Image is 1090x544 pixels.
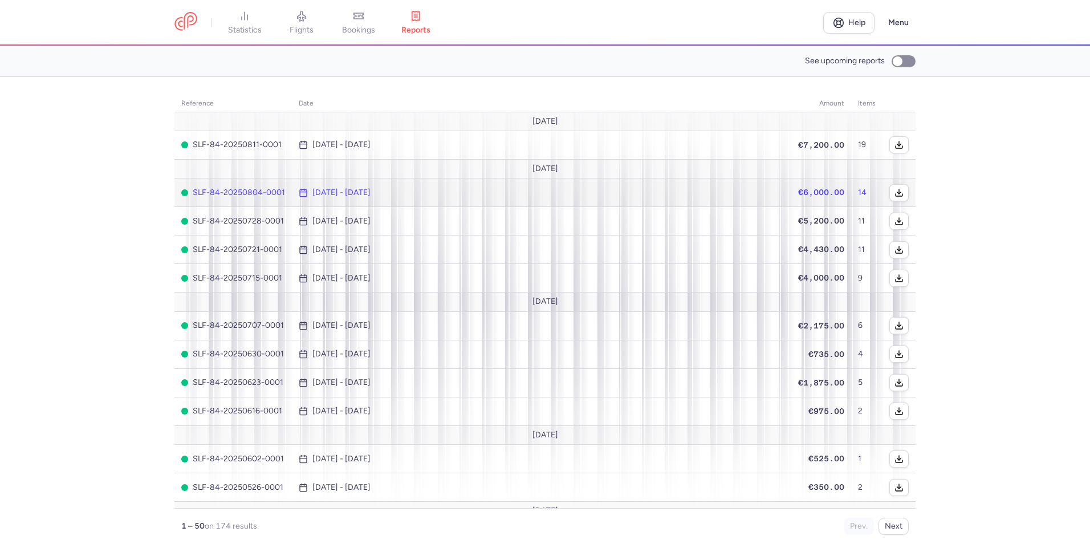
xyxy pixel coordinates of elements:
[851,95,882,112] th: items
[181,350,285,359] span: SLF-84-20250630-0001
[312,245,371,254] time: [DATE] - [DATE]
[273,10,330,35] a: flights
[312,140,371,149] time: [DATE] - [DATE]
[851,207,882,236] td: 11
[330,10,387,35] a: bookings
[181,245,285,254] span: SLF-84-20250721-0001
[808,454,844,463] span: €525.00
[851,445,882,473] td: 1
[205,521,257,531] span: on 174 results
[798,188,844,197] span: €6,000.00
[798,273,844,282] span: €4,000.00
[312,407,371,416] time: [DATE] - [DATE]
[532,431,558,440] span: [DATE]
[808,350,844,359] span: €735.00
[181,274,285,283] span: SLF-84-20250715-0001
[844,518,874,535] button: Prev.
[532,506,558,515] span: [DATE]
[174,95,292,112] th: reference
[851,311,882,340] td: 6
[342,25,375,35] span: bookings
[532,117,558,126] span: [DATE]
[532,297,558,306] span: [DATE]
[216,10,273,35] a: statistics
[228,25,262,35] span: statistics
[878,518,909,535] button: Next
[851,368,882,397] td: 5
[174,12,197,33] a: CitizenPlane red outlined logo
[786,95,851,112] th: amount
[292,95,786,112] th: date
[798,140,844,149] span: €7,200.00
[851,397,882,425] td: 2
[808,482,844,492] span: €350.00
[312,321,371,330] time: [DATE] - [DATE]
[181,378,285,387] span: SLF-84-20250623-0001
[312,350,371,359] time: [DATE] - [DATE]
[312,274,371,283] time: [DATE] - [DATE]
[312,217,371,226] time: [DATE] - [DATE]
[181,521,205,531] strong: 1 – 50
[312,188,371,197] time: [DATE] - [DATE]
[851,236,882,264] td: 11
[181,321,285,330] span: SLF-84-20250707-0001
[312,378,371,387] time: [DATE] - [DATE]
[181,188,285,197] span: SLF-84-20250804-0001
[532,164,558,173] span: [DATE]
[798,245,844,254] span: €4,430.00
[848,18,865,27] span: Help
[823,12,875,34] a: Help
[808,407,844,416] span: €975.00
[181,140,285,149] span: SLF-84-20250811-0001
[798,216,844,225] span: €5,200.00
[181,217,285,226] span: SLF-84-20250728-0001
[851,340,882,368] td: 4
[805,56,885,66] span: See upcoming reports
[851,473,882,502] td: 2
[798,378,844,387] span: €1,875.00
[881,12,916,34] button: Menu
[387,10,444,35] a: reports
[181,483,285,492] span: SLF-84-20250526-0001
[798,321,844,330] span: €2,175.00
[290,25,314,35] span: flights
[401,25,430,35] span: reports
[312,454,371,464] time: [DATE] - [DATE]
[851,178,882,207] td: 14
[851,131,882,159] td: 19
[851,264,882,293] td: 9
[181,454,285,464] span: SLF-84-20250602-0001
[312,483,371,492] time: [DATE] - [DATE]
[181,407,285,416] span: SLF-84-20250616-0001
